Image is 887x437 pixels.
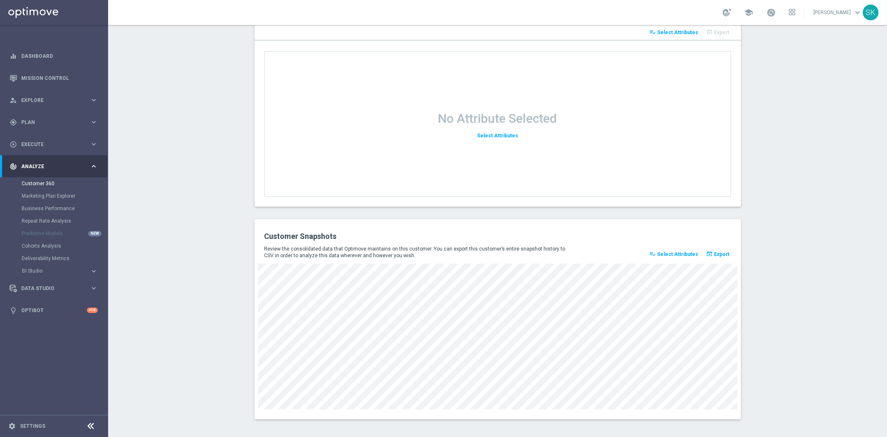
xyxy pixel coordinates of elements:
div: BI Studio [22,265,107,277]
div: Optibot [10,299,98,321]
p: Review the consolidated data that Optimove maintains on this customer. You can export this custom... [264,246,571,259]
div: Cohorts Analysis [22,240,107,252]
div: Execute [10,141,90,148]
span: Analyze [21,164,90,169]
span: Explore [21,98,90,103]
i: play_circle_outline [10,141,17,148]
a: Marketing Plan Explorer [22,193,86,199]
a: Deliverability Metrics [22,255,86,262]
button: playlist_add_check Select Attributes [648,27,700,38]
button: equalizer Dashboard [9,53,98,60]
i: keyboard_arrow_right [90,140,98,148]
button: lightbulb Optibot +10 [9,307,98,314]
i: track_changes [10,163,17,170]
div: Business Performance [22,202,107,215]
i: open_in_browser [707,251,713,257]
div: Plan [10,119,90,126]
span: Execute [21,142,90,147]
div: Analyze [10,163,90,170]
button: play_circle_outline Execute keyboard_arrow_right [9,141,98,148]
i: gps_fixed [10,119,17,126]
button: gps_fixed Plan keyboard_arrow_right [9,119,98,126]
div: SK [863,5,879,20]
div: Explore [10,97,90,104]
button: person_search Explore keyboard_arrow_right [9,97,98,104]
i: lightbulb [10,307,17,314]
button: playlist_add_check Select Attributes [648,248,700,260]
div: Customer 360 [22,177,107,190]
i: playlist_add_check [650,29,656,35]
div: Dashboard [10,45,98,67]
a: Settings [20,424,45,429]
div: Data Studio [10,285,90,292]
button: open_in_browser Export [705,248,731,260]
div: Repeat Rate Analysis [22,215,107,227]
button: BI Studio keyboard_arrow_right [22,268,98,274]
i: playlist_add_check [650,251,656,257]
span: Plan [21,120,90,125]
button: Mission Control [9,75,98,82]
i: keyboard_arrow_right [90,284,98,292]
button: track_changes Analyze keyboard_arrow_right [9,163,98,170]
i: settings [8,422,16,430]
div: BI Studio [22,268,90,273]
a: Repeat Rate Analysis [22,218,86,224]
i: equalizer [10,52,17,60]
div: Deliverability Metrics [22,252,107,265]
div: Mission Control [10,67,98,89]
a: Cohorts Analysis [22,243,86,249]
span: Data Studio [21,286,90,291]
i: keyboard_arrow_right [90,267,98,275]
a: Mission Control [21,67,98,89]
button: Select Attributes [476,130,519,142]
span: Select Attributes [657,251,699,257]
a: Optibot [21,299,87,321]
div: NEW [88,231,101,236]
a: Dashboard [21,45,98,67]
div: Marketing Plan Explorer [22,190,107,202]
button: Data Studio keyboard_arrow_right [9,285,98,292]
h2: Customer Snapshots [264,231,492,241]
span: Select Attributes [657,30,699,35]
div: +10 [87,308,98,313]
div: Predictive Models [22,227,107,240]
span: Export [714,251,730,257]
i: keyboard_arrow_right [90,96,98,104]
i: keyboard_arrow_right [90,162,98,170]
a: Business Performance [22,205,86,212]
h1: No Attribute Selected [438,111,557,126]
i: keyboard_arrow_right [90,118,98,126]
span: Select Attributes [477,133,518,139]
span: school [744,8,753,17]
span: keyboard_arrow_down [853,8,862,17]
a: [PERSON_NAME]keyboard_arrow_down [813,6,863,19]
span: BI Studio [22,268,82,273]
i: person_search [10,97,17,104]
a: Customer 360 [22,180,86,187]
